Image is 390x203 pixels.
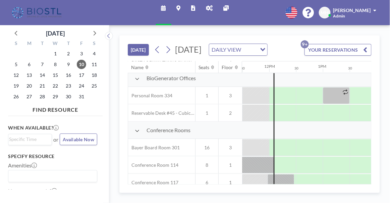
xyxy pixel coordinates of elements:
[11,92,21,101] span: Sunday, October 26, 2025
[46,29,65,38] div: [DATE]
[321,10,329,16] span: MH
[264,64,275,69] div: 12PM
[77,70,86,80] span: Friday, October 17, 2025
[77,49,86,58] span: Friday, October 3, 2025
[77,81,86,91] span: Friday, October 24, 2025
[64,92,73,101] span: Thursday, October 30, 2025
[8,162,37,169] label: Amenities
[51,92,60,101] span: Wednesday, October 29, 2025
[9,136,48,143] input: Search for option
[60,134,97,145] button: Available Now
[38,92,47,101] span: Tuesday, October 28, 2025
[219,180,242,186] span: 1
[333,7,371,13] span: [PERSON_NAME]
[199,64,210,70] div: Seats
[147,75,196,82] span: BioGenerator Offices
[131,64,144,70] div: Name
[24,92,34,101] span: Monday, October 27, 2025
[90,81,99,91] span: Saturday, October 25, 2025
[51,70,60,80] span: Wednesday, October 15, 2025
[64,49,73,58] span: Thursday, October 2, 2025
[75,40,88,48] div: F
[243,45,256,54] input: Search for option
[294,66,298,70] div: 30
[196,180,218,186] span: 6
[196,93,218,99] span: 1
[11,81,21,91] span: Sunday, October 19, 2025
[128,180,178,186] span: Conference Room 117
[211,45,243,54] span: DAILY VIEW
[241,66,245,70] div: 30
[64,60,73,69] span: Thursday, October 9, 2025
[10,40,23,48] div: S
[196,110,218,116] span: 1
[90,60,99,69] span: Saturday, October 11, 2025
[222,64,233,70] div: Floor
[209,44,267,55] div: Search for option
[24,81,34,91] span: Monday, October 20, 2025
[64,81,73,91] span: Thursday, October 23, 2025
[24,60,34,69] span: Monday, October 6, 2025
[147,127,190,134] span: Conference Rooms
[24,70,34,80] span: Monday, October 13, 2025
[304,44,372,56] button: YOUR RESERVATIONS9+
[9,172,93,181] input: Search for option
[23,40,36,48] div: M
[11,60,21,69] span: Sunday, October 5, 2025
[90,49,99,58] span: Saturday, October 4, 2025
[38,70,47,80] span: Tuesday, October 14, 2025
[219,93,242,99] span: 3
[175,44,202,54] span: [DATE]
[128,110,195,116] span: Reservable Desk #45 - Cubicle Area (Office 206)
[8,134,52,144] div: Search for option
[11,6,64,19] img: organization-logo
[64,70,73,80] span: Thursday, October 16, 2025
[318,64,326,69] div: 1PM
[51,60,60,69] span: Wednesday, October 8, 2025
[219,162,242,168] span: 1
[51,81,60,91] span: Wednesday, October 22, 2025
[8,153,97,159] h3: Specify resource
[38,81,47,91] span: Tuesday, October 21, 2025
[301,40,309,48] p: 9+
[8,170,97,182] div: Search for option
[62,40,75,48] div: T
[8,104,103,113] h4: FIND RESOURCE
[348,66,352,70] div: 30
[11,70,21,80] span: Sunday, October 12, 2025
[196,162,218,168] span: 8
[219,145,242,151] span: 3
[219,110,242,116] span: 2
[77,60,86,69] span: Friday, October 10, 2025
[128,44,149,56] button: [DATE]
[196,145,218,151] span: 16
[333,13,345,18] span: Admin
[63,137,94,142] span: Available Now
[128,162,178,168] span: Conference Room 114
[51,49,60,58] span: Wednesday, October 1, 2025
[38,60,47,69] span: Tuesday, October 7, 2025
[77,92,86,101] span: Friday, October 31, 2025
[49,40,62,48] div: W
[90,70,99,80] span: Saturday, October 18, 2025
[128,93,172,99] span: Personal Room 334
[8,188,57,194] label: How many people?
[53,136,58,143] span: or
[88,40,101,48] div: S
[128,145,180,151] span: Bayer Board Room 301
[36,40,49,48] div: T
